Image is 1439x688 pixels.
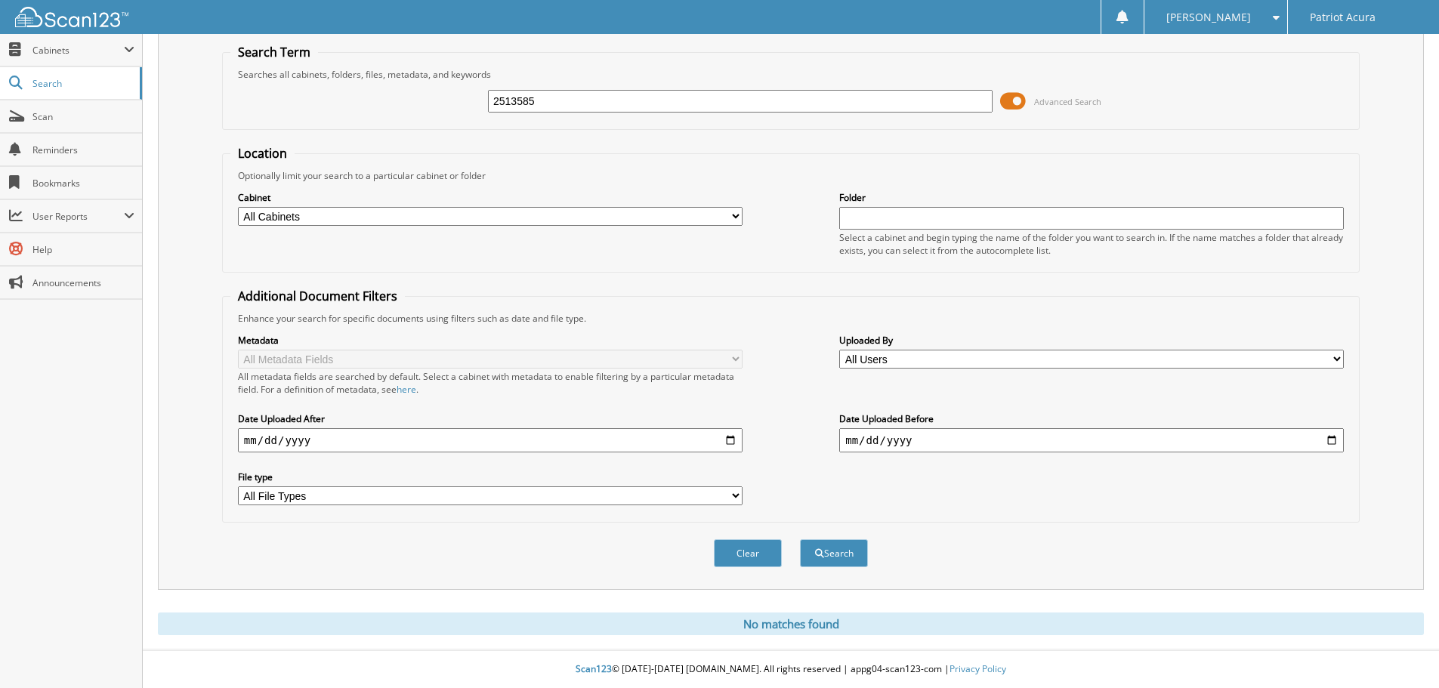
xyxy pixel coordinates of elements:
span: Scan [32,110,134,123]
span: User Reports [32,210,124,223]
img: scan123-logo-white.svg [15,7,128,27]
button: Search [800,539,868,567]
span: [PERSON_NAME] [1166,13,1251,22]
span: Announcements [32,276,134,289]
span: Search [32,77,132,90]
button: Clear [714,539,782,567]
a: Privacy Policy [950,662,1006,675]
label: Folder [839,191,1344,204]
span: Patriot Acura [1310,13,1376,22]
div: Select a cabinet and begin typing the name of the folder you want to search in. If the name match... [839,231,1344,257]
label: File type [238,470,743,483]
span: Reminders [32,143,134,156]
div: Enhance your search for specific documents using filters such as date and file type. [230,312,1351,325]
legend: Additional Document Filters [230,288,405,304]
span: Cabinets [32,44,124,57]
a: here [397,383,416,396]
div: Searches all cabinets, folders, files, metadata, and keywords [230,68,1351,81]
input: end [839,428,1344,452]
div: No matches found [158,612,1424,635]
div: © [DATE]-[DATE] [DOMAIN_NAME]. All rights reserved | appg04-scan123-com | [143,651,1439,688]
div: Optionally limit your search to a particular cabinet or folder [230,169,1351,182]
label: Cabinet [238,191,743,204]
iframe: Chat Widget [1363,615,1439,688]
span: Scan123 [576,662,612,675]
span: Advanced Search [1034,96,1101,107]
input: start [238,428,743,452]
span: Help [32,243,134,256]
span: Bookmarks [32,177,134,190]
label: Date Uploaded Before [839,412,1344,425]
label: Metadata [238,334,743,347]
legend: Location [230,145,295,162]
div: All metadata fields are searched by default. Select a cabinet with metadata to enable filtering b... [238,370,743,396]
label: Date Uploaded After [238,412,743,425]
legend: Search Term [230,44,318,60]
label: Uploaded By [839,334,1344,347]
